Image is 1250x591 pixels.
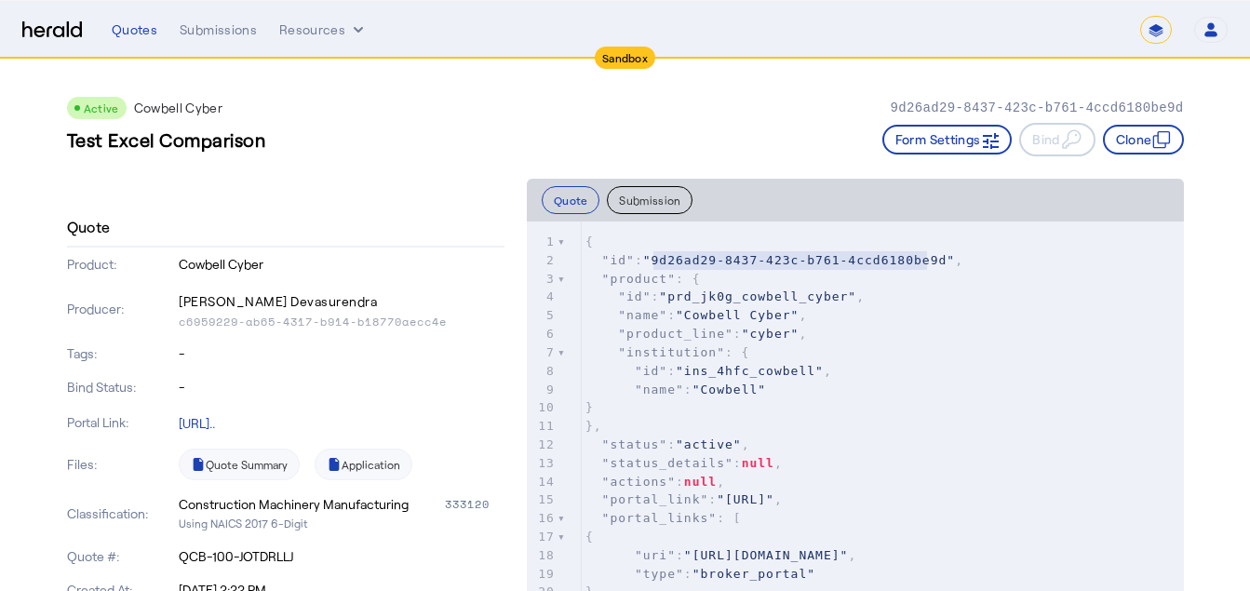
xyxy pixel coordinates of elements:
p: QCB-100-JOTDRLLJ [179,547,504,566]
p: - [179,378,504,396]
div: 19 [527,565,558,584]
span: : , [585,308,807,322]
span: "id" [635,364,667,378]
span: : [585,383,766,396]
span: : , [585,437,750,451]
p: - [179,344,504,363]
button: Submission [607,186,692,214]
span: }, [585,419,602,433]
div: 6 [527,325,558,343]
span: "Cowbell Cyber" [676,308,799,322]
span: : , [585,548,856,562]
span: : , [585,364,832,378]
span: } [585,400,594,414]
span: "name" [618,308,667,322]
button: Resources dropdown menu [279,20,368,39]
p: Cowbell Cyber [134,99,223,117]
span: : , [585,492,783,506]
button: Clone [1103,125,1184,154]
div: 17 [527,528,558,546]
span: "[URL][DOMAIN_NAME]" [684,548,849,562]
div: 11 [527,417,558,436]
span: : , [585,289,865,303]
span: "active" [676,437,742,451]
span: Active [84,101,119,114]
div: 18 [527,546,558,565]
div: 2 [527,251,558,270]
div: 4 [527,288,558,306]
span: "actions" [602,475,676,489]
span: "institution" [618,345,725,359]
div: 333120 [445,495,504,514]
p: Product: [67,255,176,274]
button: Bind [1019,123,1095,156]
div: Quotes [112,20,157,39]
span: "broker_portal" [692,567,815,581]
span: "id" [602,253,635,267]
a: Quote Summary [179,449,300,480]
button: Quote [542,186,600,214]
span: : { [585,345,750,359]
span: "ins_4hfc_cowbell" [676,364,824,378]
span: "status" [602,437,668,451]
p: Portal Link: [67,413,176,432]
div: Sandbox [595,47,655,69]
div: 5 [527,306,558,325]
div: 9 [527,381,558,399]
span: "portal_links" [602,511,718,525]
p: Producer: [67,300,176,318]
div: 7 [527,343,558,362]
span: : , [585,456,783,470]
div: 14 [527,473,558,491]
span: "product" [602,272,676,286]
a: Application [315,449,412,480]
span: "[URL]" [717,492,774,506]
h4: Quote [67,216,111,238]
p: Quote #: [67,547,176,566]
span: "prd_jk0g_cowbell_cyber" [659,289,856,303]
span: "status_details" [602,456,733,470]
span: "uri" [635,548,676,562]
span: null [684,475,717,489]
span: null [742,456,774,470]
div: Submissions [180,20,257,39]
p: Using NAICS 2017 6-Digit [179,514,504,532]
span: "product_line" [618,327,733,341]
p: Cowbell Cyber [179,255,504,274]
p: Classification: [67,504,176,523]
div: 8 [527,362,558,381]
p: [PERSON_NAME] Devasurendra [179,289,504,315]
button: Form Settings [882,125,1013,154]
p: c6959229-ab65-4317-b914-b18770aecc4e [179,315,504,329]
span: { [585,530,594,544]
div: Construction Machinery Manufacturing [179,495,409,514]
span: "Cowbell" [692,383,766,396]
span: : , [585,475,725,489]
span: { [585,235,594,248]
p: Files: [67,455,176,474]
span: : , [585,327,807,341]
img: Herald Logo [22,21,82,39]
span: : [585,567,815,581]
span: : [ [585,511,742,525]
span: : { [585,272,701,286]
a: [URL].. [179,415,215,431]
span: "cyber" [742,327,800,341]
h3: Test Excel Comparison [67,127,266,153]
span: "portal_link" [602,492,709,506]
div: 3 [527,270,558,289]
span: : , [585,253,963,267]
span: "type" [635,567,684,581]
div: 16 [527,509,558,528]
div: 12 [527,436,558,454]
div: 10 [527,398,558,417]
div: 15 [527,490,558,509]
span: "name" [635,383,684,396]
p: 9d26ad29-8437-423c-b761-4ccd6180be9d [890,99,1183,117]
span: "id" [618,289,651,303]
p: Tags: [67,344,176,363]
span: "9d26ad29-8437-423c-b761-4ccd6180be9d" [643,253,955,267]
div: 13 [527,454,558,473]
div: 1 [527,233,558,251]
p: Bind Status: [67,378,176,396]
